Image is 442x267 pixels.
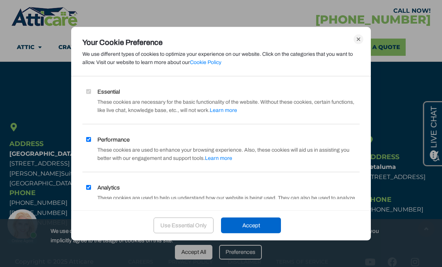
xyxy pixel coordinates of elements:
div: Need help? Chat with us now! [4,21,34,51]
input: Essential [86,89,91,94]
span: Learn more [205,155,232,161]
input: Analytics [86,185,91,190]
div: These cookies are used to help us understand how our website is being used. They can also be used... [82,194,360,218]
div: These cookies are necessary for the basic functionality of the website. Without these cookies, ce... [82,98,360,114]
span: Analytics [97,183,120,191]
div: Accept [221,218,281,233]
div: Online Agent [4,50,34,55]
a: Cookie Policy [190,59,221,65]
input: Performance [86,137,91,142]
span: Essential [97,87,120,95]
span: Performance [97,135,130,143]
div: We use different types of cookies to optimize your experience on our website. Click on the catego... [82,50,360,66]
span: Learn more [210,107,237,113]
div: Your Cookie Preference [82,38,360,46]
div: These cookies are used to enhance your browsing experience. Also, these cookies will aid us in as... [82,146,360,162]
span: Opens a chat window [18,6,60,15]
div: Use Essential Only [154,218,214,233]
